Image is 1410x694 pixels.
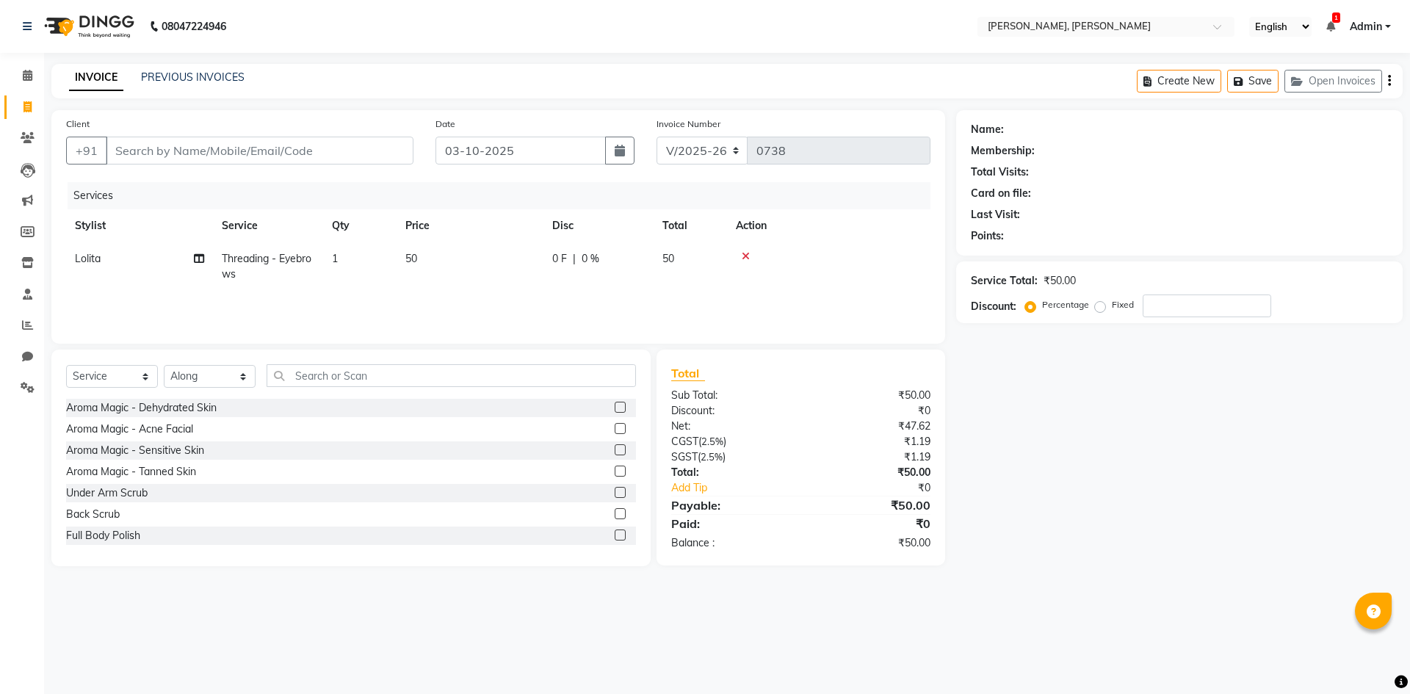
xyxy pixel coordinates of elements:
[435,118,455,131] label: Date
[701,451,723,463] span: 2.5%
[971,186,1031,201] div: Card on file:
[660,434,800,449] div: ( )
[66,443,204,458] div: Aroma Magic - Sensitive Skin
[800,388,941,403] div: ₹50.00
[323,209,397,242] th: Qty
[800,434,941,449] div: ₹1.19
[1042,298,1089,311] label: Percentage
[657,118,720,131] label: Invoice Number
[66,209,213,242] th: Stylist
[106,137,413,165] input: Search by Name/Mobile/Email/Code
[1350,19,1382,35] span: Admin
[800,496,941,514] div: ₹50.00
[1284,70,1382,93] button: Open Invoices
[552,251,567,267] span: 0 F
[66,422,193,437] div: Aroma Magic - Acne Facial
[800,535,941,551] div: ₹50.00
[971,122,1004,137] div: Name:
[66,118,90,131] label: Client
[971,143,1035,159] div: Membership:
[1348,635,1395,679] iframe: chat widget
[662,252,674,265] span: 50
[971,299,1016,314] div: Discount:
[1332,12,1340,23] span: 1
[671,450,698,463] span: SGST
[660,465,800,480] div: Total:
[660,535,800,551] div: Balance :
[573,251,576,267] span: |
[800,515,941,532] div: ₹0
[660,515,800,532] div: Paid:
[66,485,148,501] div: Under Arm Scrub
[37,6,138,47] img: logo
[800,465,941,480] div: ₹50.00
[66,400,217,416] div: Aroma Magic - Dehydrated Skin
[66,464,196,480] div: Aroma Magic - Tanned Skin
[397,209,543,242] th: Price
[800,403,941,419] div: ₹0
[660,388,800,403] div: Sub Total:
[543,209,654,242] th: Disc
[1326,20,1335,33] a: 1
[141,71,245,84] a: PREVIOUS INVOICES
[800,449,941,465] div: ₹1.19
[971,228,1004,244] div: Points:
[213,209,323,242] th: Service
[405,252,417,265] span: 50
[1137,70,1221,93] button: Create New
[660,496,800,514] div: Payable:
[1112,298,1134,311] label: Fixed
[222,252,311,281] span: Threading - Eyebrows
[267,364,636,387] input: Search or Scan
[971,207,1020,223] div: Last Visit:
[660,403,800,419] div: Discount:
[671,366,705,381] span: Total
[660,419,800,434] div: Net:
[582,251,599,267] span: 0 %
[727,209,930,242] th: Action
[69,65,123,91] a: INVOICE
[654,209,727,242] th: Total
[66,528,140,543] div: Full Body Polish
[671,435,698,448] span: CGST
[660,480,824,496] a: Add Tip
[1227,70,1279,93] button: Save
[68,182,941,209] div: Services
[971,165,1029,180] div: Total Visits:
[66,137,107,165] button: +91
[971,273,1038,289] div: Service Total:
[824,480,941,496] div: ₹0
[660,449,800,465] div: ( )
[75,252,101,265] span: Lolita
[332,252,338,265] span: 1
[1044,273,1076,289] div: ₹50.00
[701,435,723,447] span: 2.5%
[162,6,226,47] b: 08047224946
[800,419,941,434] div: ₹47.62
[66,507,120,522] div: Back Scrub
